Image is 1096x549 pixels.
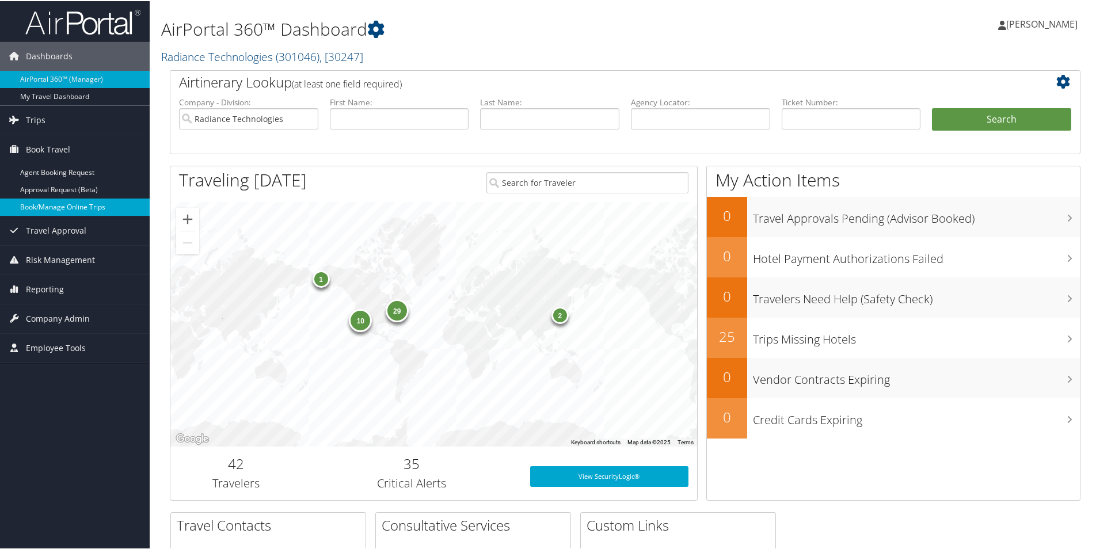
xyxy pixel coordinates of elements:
[707,366,747,386] h2: 0
[932,107,1071,130] button: Search
[179,71,995,91] h2: Airtinerary Lookup
[627,438,671,444] span: Map data ©2025
[179,474,294,490] h3: Travelers
[753,365,1080,387] h3: Vendor Contracts Expiring
[707,236,1080,276] a: 0Hotel Payment Authorizations Failed
[177,514,366,534] h2: Travel Contacts
[173,430,211,445] img: Google
[26,333,86,361] span: Employee Tools
[480,96,619,107] label: Last Name:
[276,48,319,63] span: ( 301046 )
[179,167,307,191] h1: Traveling [DATE]
[26,105,45,134] span: Trips
[587,514,775,534] h2: Custom Links
[707,406,747,426] h2: 0
[26,245,95,273] span: Risk Management
[707,285,747,305] h2: 0
[707,317,1080,357] a: 25Trips Missing Hotels
[176,207,199,230] button: Zoom in
[753,325,1080,346] h3: Trips Missing Hotels
[486,171,688,192] input: Search for Traveler
[998,6,1089,40] a: [PERSON_NAME]
[179,96,318,107] label: Company - Division:
[26,134,70,163] span: Book Travel
[313,269,330,287] div: 1
[753,405,1080,427] h3: Credit Cards Expiring
[176,230,199,253] button: Zoom out
[753,244,1080,266] h3: Hotel Payment Authorizations Failed
[707,245,747,265] h2: 0
[551,306,569,323] div: 2
[1006,17,1078,29] span: [PERSON_NAME]
[179,453,294,472] h2: 42
[382,514,570,534] h2: Consultative Services
[707,357,1080,397] a: 0Vendor Contracts Expiring
[161,16,780,40] h1: AirPortal 360™ Dashboard
[311,474,513,490] h3: Critical Alerts
[349,307,372,330] div: 10
[26,215,86,244] span: Travel Approval
[292,77,402,89] span: (at least one field required)
[26,274,64,303] span: Reporting
[753,204,1080,226] h3: Travel Approvals Pending (Advisor Booked)
[26,41,73,70] span: Dashboards
[707,196,1080,236] a: 0Travel Approvals Pending (Advisor Booked)
[631,96,770,107] label: Agency Locator:
[530,465,688,486] a: View SecurityLogic®
[707,276,1080,317] a: 0Travelers Need Help (Safety Check)
[707,326,747,345] h2: 25
[311,453,513,472] h2: 35
[678,438,694,444] a: Terms (opens in new tab)
[25,7,140,35] img: airportal-logo.png
[753,284,1080,306] h3: Travelers Need Help (Safety Check)
[386,298,409,321] div: 29
[173,430,211,445] a: Open this area in Google Maps (opens a new window)
[330,96,469,107] label: First Name:
[707,397,1080,437] a: 0Credit Cards Expiring
[26,303,90,332] span: Company Admin
[782,96,921,107] label: Ticket Number:
[319,48,363,63] span: , [ 30247 ]
[707,205,747,224] h2: 0
[571,437,621,445] button: Keyboard shortcuts
[161,48,363,63] a: Radiance Technologies
[707,167,1080,191] h1: My Action Items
